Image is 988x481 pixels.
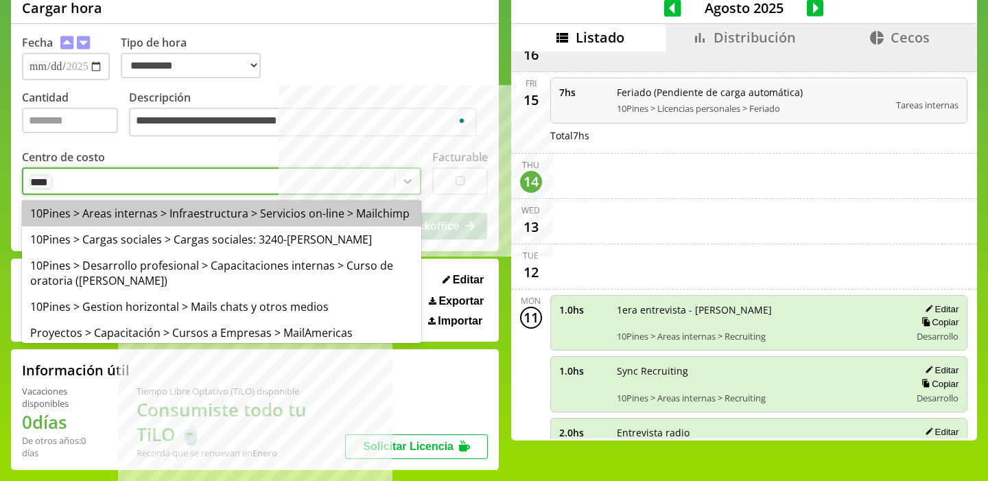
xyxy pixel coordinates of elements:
button: Editar [921,364,958,376]
div: 10Pines > Desarrollo profesional > Capacitaciones internas > Curso de oratoria ([PERSON_NAME]) [22,253,421,294]
div: Total 7 hs [550,129,968,142]
label: Facturable [432,150,488,165]
div: 10Pines > Cargas sociales > Cargas sociales: 3240-[PERSON_NAME] [22,226,421,253]
div: 13 [520,216,542,238]
span: 2.0 hs [559,426,607,439]
h1: 0 días [22,410,104,434]
button: Exportar [425,294,488,308]
div: Mon [521,295,541,307]
div: 14 [520,171,542,193]
button: Copiar [917,378,958,390]
div: De otros años: 0 días [22,434,104,459]
span: 10Pines > Areas internas > Recruiting [617,330,902,342]
label: Descripción [129,90,488,140]
div: Tiempo Libre Optativo (TiLO) disponible [137,385,345,397]
label: Tipo de hora [121,35,272,80]
span: Sync Recruiting [617,364,902,377]
div: Wed [521,204,540,216]
div: Fri [526,78,537,89]
span: 1era entrevista - [PERSON_NAME] [617,303,902,316]
span: 10Pines > Licencias personales > Feriado [617,102,887,115]
div: Thu [522,159,539,171]
label: Centro de costo [22,150,105,165]
div: 16 [520,44,542,66]
div: Proyectos > Capacitación > Cursos a Empresas > MailAmericas [22,320,421,346]
div: 10Pines > Gestion horizontal > Mails chats y otros medios [22,294,421,320]
button: Editar [921,426,958,438]
button: Editar [438,273,488,287]
button: Copiar [917,316,958,328]
button: Solicitar Licencia [345,434,488,459]
input: Cantidad [22,108,118,133]
label: Cantidad [22,90,129,140]
span: Tareas internas [896,99,958,111]
div: 11 [520,307,542,329]
div: Recordá que se renuevan en [137,447,345,459]
div: 12 [520,261,542,283]
div: scrollable content [511,51,977,439]
span: Desarrollo [917,330,958,342]
div: 10Pines > Areas internas > Infraestructura > Servicios on-line > Mailchimp [22,200,421,226]
span: Distribución [714,28,796,47]
span: Editar [453,274,484,286]
span: Entrevista radio [617,426,902,439]
span: 1.0 hs [559,303,607,316]
div: Vacaciones disponibles [22,385,104,410]
span: Solicitar Licencia [363,441,454,452]
label: Fecha [22,35,53,50]
div: 15 [520,89,542,111]
span: 1.0 hs [559,364,607,377]
span: Cecos [891,28,930,47]
button: Editar [921,303,958,315]
select: Tipo de hora [121,53,261,78]
span: Desarrollo [917,392,958,404]
h1: Consumiste todo tu TiLO 🍵 [137,397,345,447]
span: 7 hs [559,86,607,99]
h2: Información útil [22,361,130,379]
div: Tue [523,250,539,261]
span: Exportar [438,295,484,307]
span: 10Pines > Areas internas > Recruiting [617,392,902,404]
span: Importar [438,315,482,327]
textarea: To enrich screen reader interactions, please activate Accessibility in Grammarly extension settings [129,108,477,137]
span: Feriado (Pendiente de carga automática) [617,86,887,99]
span: Listado [576,28,624,47]
b: Enero [252,447,277,459]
